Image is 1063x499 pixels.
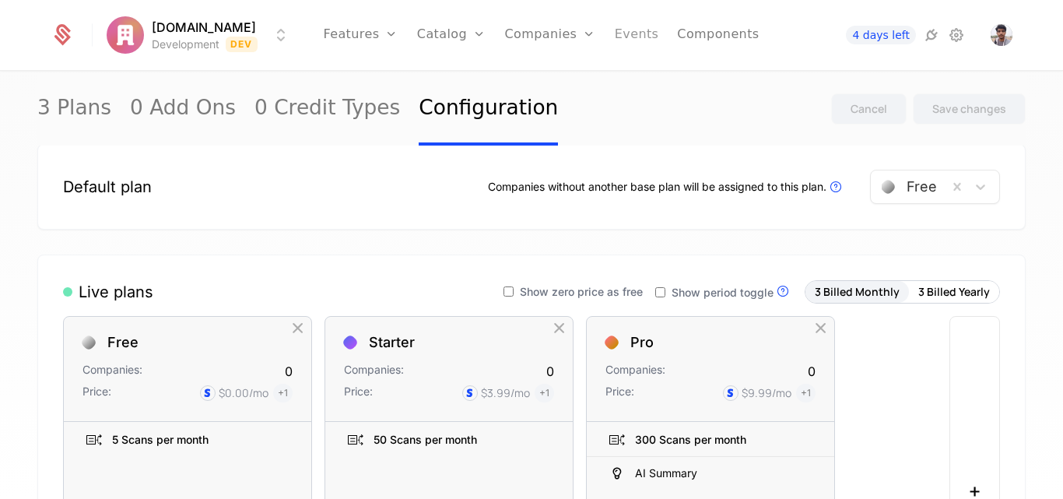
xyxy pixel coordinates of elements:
[369,336,415,350] div: Starter
[909,281,999,303] button: 3 Billed Yearly
[152,18,256,37] span: [DOMAIN_NAME]
[481,385,530,401] div: $3.99 /mo
[546,362,554,381] div: 0
[152,37,219,52] div: Development
[107,16,144,54] img: Expensio.io
[374,434,477,445] div: 50 Scans per month
[344,362,404,381] div: Companies:
[796,384,816,402] span: + 1
[280,430,299,450] div: Hide Entitlement
[630,336,654,350] div: Pro
[535,384,554,402] span: + 1
[82,384,111,402] div: Price:
[82,362,142,381] div: Companies:
[520,286,643,297] span: Show zero price as free
[587,423,834,457] div: 300 Scans per month
[542,430,560,450] div: Hide Entitlement
[273,384,293,402] span: + 1
[932,101,1006,117] div: Save changes
[851,101,887,117] div: Cancel
[325,423,573,456] div: 50 Scans per month
[831,93,907,125] button: Cancel
[805,281,909,303] button: 3 Billed Monthly
[947,26,966,44] a: Settings
[635,466,697,481] div: AI Summary
[344,384,373,402] div: Price:
[488,177,845,196] div: Companies without another base plan will be assigned to this plan.
[226,37,258,52] span: Dev
[803,463,822,483] div: Hide Entitlement
[922,26,941,44] a: Integrations
[742,385,791,401] div: $9.99 /mo
[37,72,111,146] a: 3 Plans
[111,18,290,52] button: Select environment
[219,385,268,401] div: $0.00 /mo
[635,434,746,445] div: 300 Scans per month
[672,287,774,298] span: Show period toggle
[285,362,293,381] div: 0
[112,434,209,445] div: 5 Scans per month
[503,286,514,297] input: Show zero price as free
[913,93,1026,125] button: Save changes
[605,362,665,381] div: Companies:
[991,24,1012,46] img: Mohammad Shan
[63,176,152,198] div: Default plan
[64,423,311,456] div: 5 Scans per month
[419,72,558,146] a: Configuration
[605,384,634,402] div: Price:
[846,26,916,44] a: 4 days left
[587,457,834,490] div: AI Summary
[63,281,153,303] div: Live plans
[808,362,816,381] div: 0
[130,72,236,146] a: 0 Add Ons
[254,72,400,146] a: 0 Credit Types
[803,430,822,450] div: Hide Entitlement
[991,24,1012,46] button: Open user button
[107,336,139,350] div: Free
